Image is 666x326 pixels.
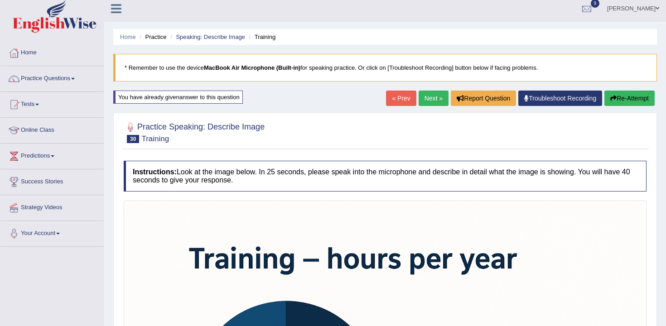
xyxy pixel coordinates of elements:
[0,169,104,192] a: Success Stories
[127,135,139,143] span: 30
[0,66,104,89] a: Practice Questions
[0,144,104,166] a: Predictions
[604,91,655,106] button: Re-Attempt
[204,64,300,71] b: MacBook Air Microphone (Built-in)
[124,120,265,143] h2: Practice Speaking: Describe Image
[113,91,243,104] div: You have already given answer to this question
[246,33,275,41] li: Training
[120,34,136,40] a: Home
[0,195,104,218] a: Strategy Videos
[386,91,416,106] a: « Prev
[124,161,647,191] h4: Look at the image below. In 25 seconds, please speak into the microphone and describe in detail w...
[113,54,657,81] blockquote: * Remember to use the device for speaking practice. Or click on [Troubleshoot Recording] button b...
[518,91,602,106] a: Troubleshoot Recording
[133,168,177,176] b: Instructions:
[137,33,166,41] li: Practice
[0,118,104,140] a: Online Class
[451,91,516,106] button: Report Question
[176,34,245,40] a: Speaking: Describe Image
[141,134,169,143] small: Training
[0,40,104,63] a: Home
[0,92,104,115] a: Tests
[419,91,449,106] a: Next »
[0,221,104,244] a: Your Account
